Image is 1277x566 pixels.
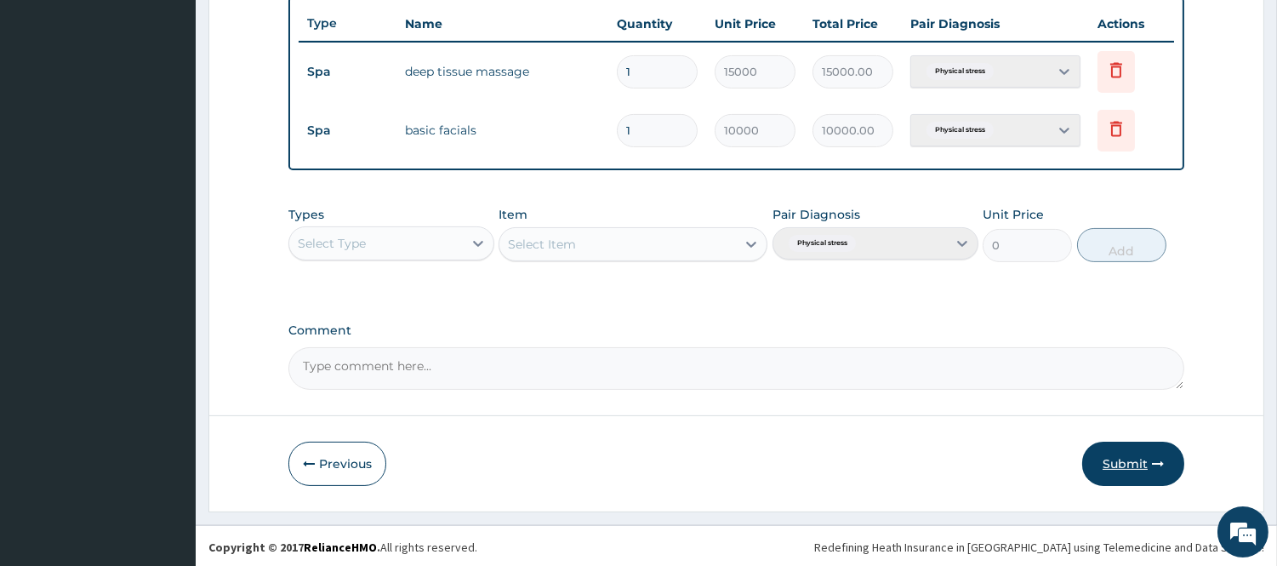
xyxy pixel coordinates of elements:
[31,85,69,128] img: d_794563401_company_1708531726252_794563401
[804,7,902,41] th: Total Price
[288,442,386,486] button: Previous
[299,56,396,88] td: Spa
[396,113,608,147] td: basic facials
[396,7,608,41] th: Name
[902,7,1089,41] th: Pair Diagnosis
[608,7,706,41] th: Quantity
[1077,228,1166,262] button: Add
[983,206,1044,223] label: Unit Price
[9,381,324,441] textarea: Type your message and hit 'Enter'
[298,235,366,252] div: Select Type
[1089,7,1174,41] th: Actions
[499,206,527,223] label: Item
[288,208,324,222] label: Types
[279,9,320,49] div: Minimize live chat window
[208,540,380,555] strong: Copyright © 2017 .
[814,539,1264,556] div: Redefining Heath Insurance in [GEOGRAPHIC_DATA] using Telemedicine and Data Science!
[304,540,377,555] a: RelianceHMO
[288,323,1184,338] label: Comment
[299,115,396,146] td: Spa
[299,8,396,39] th: Type
[706,7,804,41] th: Unit Price
[396,54,608,89] td: deep tissue massage
[772,206,860,223] label: Pair Diagnosis
[1082,442,1184,486] button: Submit
[99,173,235,345] span: We're online!
[88,95,286,117] div: Chat with us now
